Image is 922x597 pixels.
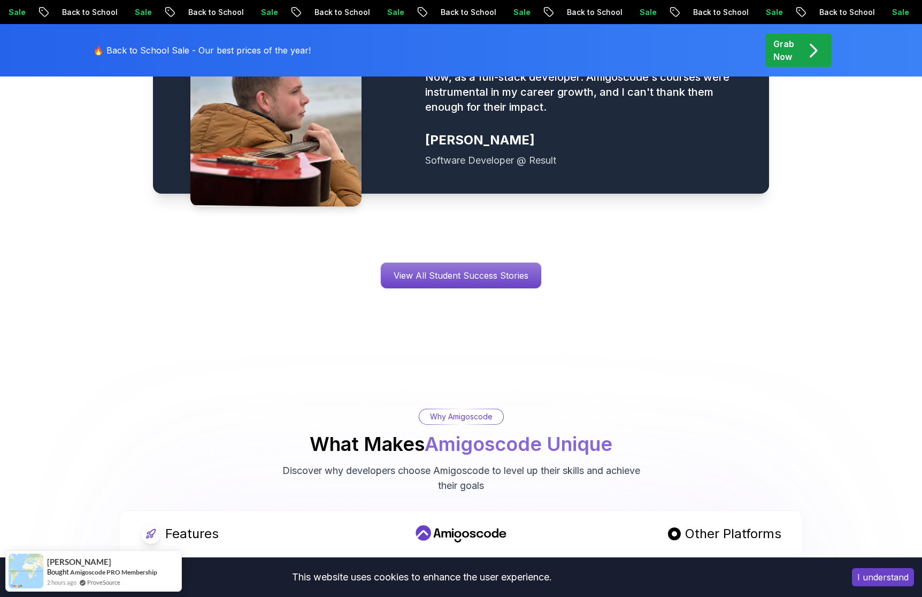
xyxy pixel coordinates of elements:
[238,7,272,18] p: Sale
[364,7,398,18] p: Sale
[381,263,541,288] p: View All Student Success Stories
[852,568,914,586] button: Accept cookies
[425,40,743,114] p: Their high-quality content helped me improve my skills, especially in security, and led to recogn...
[685,525,781,542] p: Other Platforms
[617,7,651,18] p: Sale
[47,568,69,576] span: Bought
[8,565,836,589] div: This website uses cookies to enhance the user experience.
[796,7,869,18] p: Back to School
[310,433,612,455] h2: What Makes
[70,568,157,577] a: Amigoscode PRO Membership
[425,132,743,149] div: [PERSON_NAME]
[165,525,219,542] p: Features
[291,7,364,18] p: Back to School
[93,44,311,57] p: 🔥 Back to School Sale - Our best prices of the year!
[165,7,238,18] p: Back to School
[773,37,794,63] p: Grab Now
[47,578,76,587] span: 2 hours ago
[425,153,743,168] div: Software Developer @ Result
[380,262,542,289] a: View All Student Success Stories
[425,432,612,456] span: Amigoscode Unique
[47,557,111,567] span: [PERSON_NAME]
[430,411,493,422] p: Why Amigoscode
[869,7,903,18] p: Sale
[418,7,490,18] p: Back to School
[670,7,743,18] p: Back to School
[490,7,525,18] p: Sale
[39,7,112,18] p: Back to School
[544,7,617,18] p: Back to School
[87,579,120,586] a: ProveSource
[112,7,146,18] p: Sale
[743,7,777,18] p: Sale
[281,463,641,493] p: Discover why developers choose Amigoscode to level up their skills and achieve their goals
[9,554,43,588] img: provesource social proof notification image
[190,1,362,206] img: Amir testimonial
